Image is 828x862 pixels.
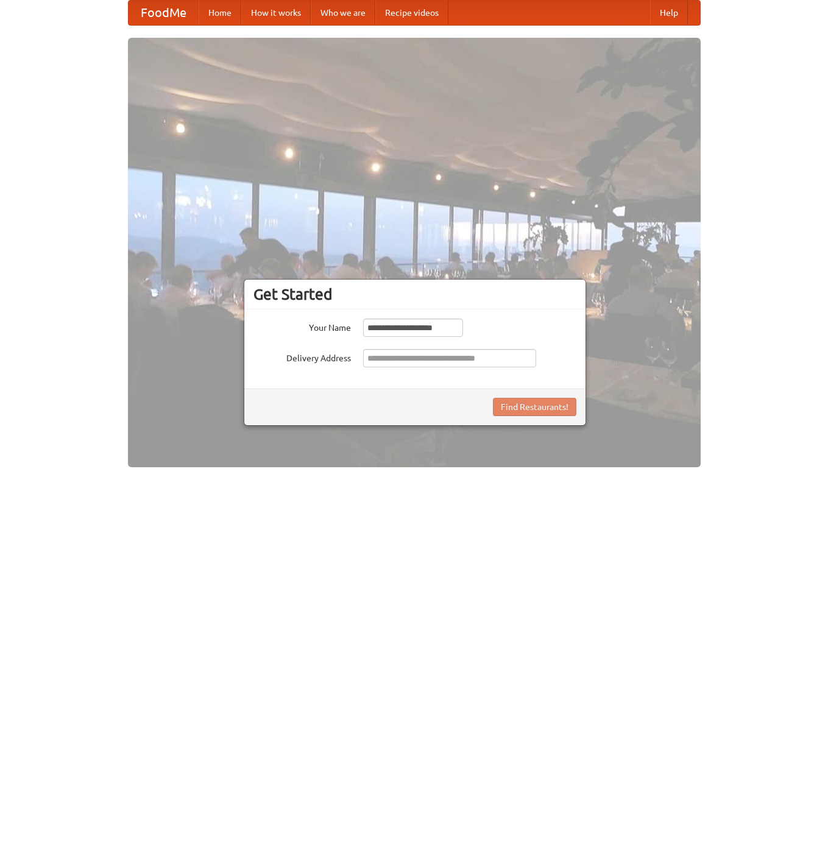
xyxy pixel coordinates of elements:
[253,349,351,364] label: Delivery Address
[311,1,375,25] a: Who we are
[493,398,576,416] button: Find Restaurants!
[129,1,199,25] a: FoodMe
[253,285,576,303] h3: Get Started
[199,1,241,25] a: Home
[375,1,448,25] a: Recipe videos
[241,1,311,25] a: How it works
[253,319,351,334] label: Your Name
[650,1,688,25] a: Help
